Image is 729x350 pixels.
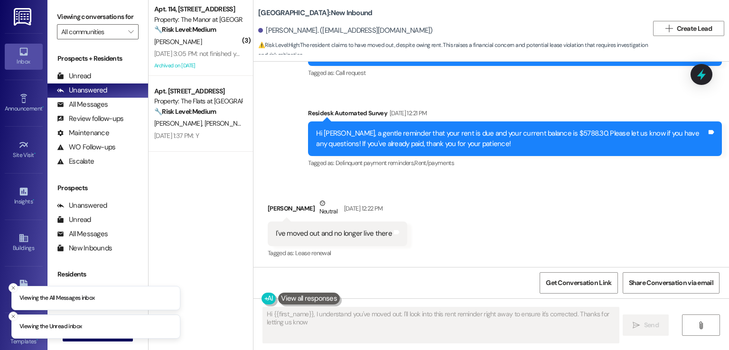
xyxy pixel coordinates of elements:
[154,86,242,96] div: Apt. [STREET_ADDRESS]
[318,198,339,218] div: Neutral
[34,150,36,157] span: •
[414,159,454,167] span: Rent/payments
[633,322,640,329] i: 
[19,322,82,331] p: Viewing the Unread inbox
[5,277,43,303] a: Leads
[154,4,242,14] div: Apt. 114, [STREET_ADDRESS]
[57,157,94,166] div: Escalate
[644,320,659,330] span: Send
[47,183,148,193] div: Prospects
[128,28,133,36] i: 
[57,85,107,95] div: Unanswered
[57,9,139,24] label: Viewing conversations for
[268,198,407,221] div: [PERSON_NAME]
[308,108,722,121] div: Residesk Automated Survey
[57,128,109,138] div: Maintenance
[623,314,669,336] button: Send
[153,60,243,72] div: Archived on [DATE]
[268,246,407,260] div: Tagged as:
[57,114,123,124] div: Review follow-ups
[37,337,38,343] span: •
[5,184,43,209] a: Insights •
[342,203,383,213] div: [DATE] 12:22 PM
[154,25,216,34] strong: 🔧 Risk Level: Medium
[5,137,43,163] a: Site Visit •
[57,142,115,152] div: WO Follow-ups
[205,119,252,128] span: [PERSON_NAME]
[154,37,202,46] span: [PERSON_NAME]
[665,25,673,32] i: 
[295,249,331,257] span: Lease renewal
[9,283,18,293] button: Close toast
[154,15,242,25] div: Property: The Manor at [GEOGRAPHIC_DATA]
[9,312,18,321] button: Close toast
[61,24,123,39] input: All communities
[258,26,433,36] div: [PERSON_NAME]. ([EMAIL_ADDRESS][DOMAIN_NAME])
[57,243,112,253] div: New Inbounds
[47,269,148,279] div: Residents
[5,44,43,69] a: Inbox
[57,201,107,211] div: Unanswered
[154,107,216,116] strong: 🔧 Risk Level: Medium
[336,69,365,77] span: Call request
[57,100,108,110] div: All Messages
[14,8,33,26] img: ResiDesk Logo
[5,323,43,349] a: Templates •
[263,307,618,343] textarea: Hi {{first_name}}, I understand you've moved out. I'll look into this rent reminder right away to...
[623,272,720,294] button: Share Conversation via email
[308,66,722,80] div: Tagged as:
[33,197,34,203] span: •
[387,108,427,118] div: [DATE] 12:21 PM
[19,294,95,303] p: Viewing the All Messages inbox
[276,229,392,239] div: I've moved out and no longer live there
[47,54,148,64] div: Prospects + Residents
[629,278,713,288] span: Share Conversation via email
[154,119,205,128] span: [PERSON_NAME]
[57,229,108,239] div: All Messages
[154,49,318,58] div: [DATE] 3:05 PM: not finished yet...when will they be p piow p
[308,156,722,170] div: Tagged as:
[42,104,44,111] span: •
[258,40,648,61] span: : The resident claims to have moved out, despite owing rent. This raises a financial concern and ...
[57,71,91,81] div: Unread
[5,230,43,256] a: Buildings
[258,8,372,18] b: [GEOGRAPHIC_DATA]: New Inbound
[316,129,707,149] div: Hi [PERSON_NAME], a gentle reminder that your rent is due and your current balance is $5788.30. P...
[57,215,91,225] div: Unread
[154,96,242,106] div: Property: The Flats at [GEOGRAPHIC_DATA]
[540,272,617,294] button: Get Conversation Link
[154,131,199,140] div: [DATE] 1:37 PM: Y
[336,159,414,167] span: Delinquent payment reminders ,
[258,41,299,49] strong: ⚠️ Risk Level: High
[697,322,704,329] i: 
[653,21,724,36] button: Create Lead
[546,278,611,288] span: Get Conversation Link
[677,24,712,34] span: Create Lead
